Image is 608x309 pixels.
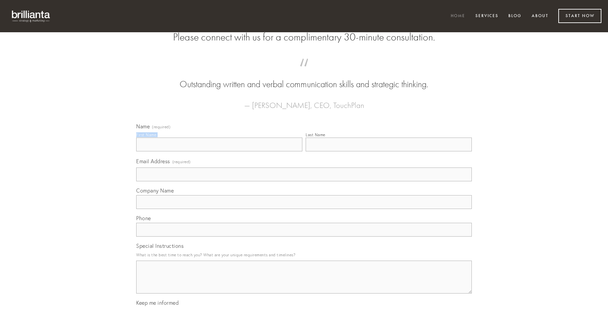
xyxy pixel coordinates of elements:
[147,65,461,78] span: “
[136,123,150,130] span: Name
[136,132,156,137] div: First Name
[147,65,461,91] blockquote: Outstanding written and verbal communication skills and strategic thinking.
[136,250,472,259] p: What is the best time to reach you? What are your unique requirements and timelines?
[136,187,174,194] span: Company Name
[527,11,553,22] a: About
[152,125,170,129] span: (required)
[7,7,56,26] img: brillianta - research, strategy, marketing
[306,132,325,137] div: Last Name
[504,11,526,22] a: Blog
[147,91,461,112] figcaption: — [PERSON_NAME], CEO, TouchPlan
[136,299,179,306] span: Keep me informed
[446,11,469,22] a: Home
[172,157,191,166] span: (required)
[136,215,151,221] span: Phone
[471,11,503,22] a: Services
[558,9,601,23] a: Start Now
[136,31,472,43] h2: Please connect with us for a complimentary 30-minute consultation.
[136,158,170,165] span: Email Address
[136,243,184,249] span: Special Instructions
